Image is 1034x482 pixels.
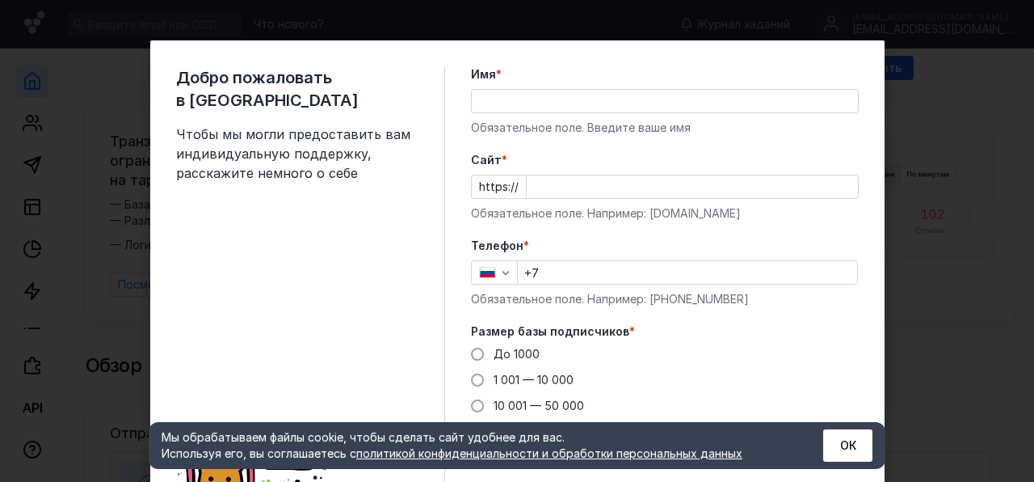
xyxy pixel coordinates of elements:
span: Чтобы мы могли предоставить вам индивидуальную поддержку, расскажите немного о себе [176,125,418,183]
a: политикой конфиденциальности и обработки персональных данных [356,446,742,460]
span: До 1000 [494,347,540,361]
div: Обязательное поле. Например: [DOMAIN_NAME] [471,205,859,222]
div: Обязательное поле. Введите ваше имя [471,120,859,136]
span: Телефон [471,238,523,254]
span: 1 001 — 10 000 [494,373,574,387]
div: Обязательное поле. Например: [PHONE_NUMBER] [471,291,859,307]
span: Cайт [471,152,502,168]
button: ОК [823,429,872,462]
span: Имя [471,66,496,82]
span: 10 001 — 50 000 [494,399,584,412]
span: Размер базы подписчиков [471,323,629,340]
div: Мы обрабатываем файлы cookie, чтобы сделать сайт удобнее для вас. Используя его, вы соглашаетесь c [162,429,784,462]
span: Добро пожаловать в [GEOGRAPHIC_DATA] [176,66,418,112]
